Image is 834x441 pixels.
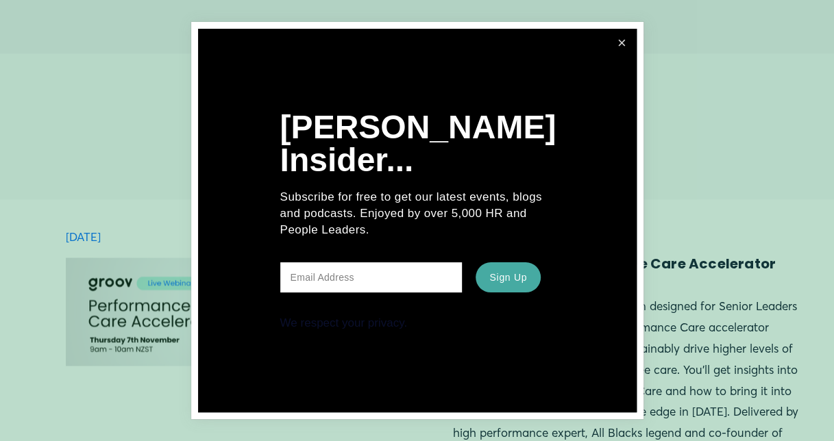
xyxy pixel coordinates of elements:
input: Email Address [280,262,463,292]
div: We respect your privacy. [280,316,554,330]
span: Sign Up [489,272,527,283]
p: Subscribe for free to get our latest events, blogs and podcasts. Enjoyed by over 5,000 HR and Peo... [280,189,554,238]
a: Close [609,31,635,56]
button: Sign Up [476,262,540,292]
h1: [PERSON_NAME] Insider... [280,111,556,177]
